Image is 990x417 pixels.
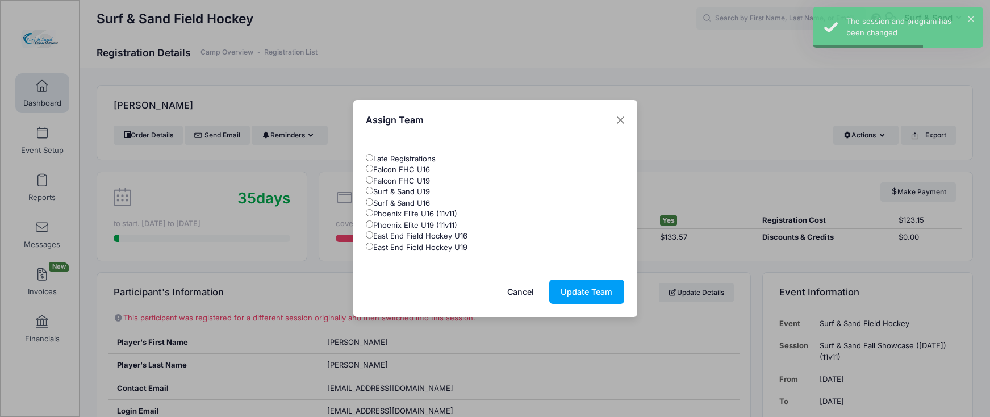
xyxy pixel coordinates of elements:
button: Cancel [495,280,545,304]
label: East End Field Hockey U16 [366,231,467,242]
input: East End Field Hockey U19 [366,243,373,250]
button: Close [610,110,630,130]
input: Surf & Sand U16 [366,198,373,206]
label: Phoenix Elite U19 (11v11) [366,220,457,231]
input: Phoenix Elite U16 (11v11) [366,209,373,216]
input: Falcon FHC U19 [366,176,373,184]
label: Falcon FHC U16 [366,164,430,176]
h4: Assign Team [366,113,424,127]
input: Falcon FHC U16 [366,165,373,172]
input: East End Field Hockey U16 [366,231,373,239]
input: Late Registrations [366,154,373,161]
input: Phoenix Elite U19 (11v11) [366,220,373,228]
label: Phoenix Elite U16 (11v11) [366,208,457,220]
label: Late Registrations [366,153,436,165]
input: Surf & Sand U19 [366,187,373,194]
label: Falcon FHC U19 [366,176,430,187]
button: × [968,16,974,22]
label: Surf & Sand U16 [366,198,430,209]
div: The session and program has been changed [846,16,974,38]
button: Update Team [549,280,624,304]
label: Surf & Sand U19 [366,186,430,198]
label: East End Field Hockey U19 [366,242,467,253]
